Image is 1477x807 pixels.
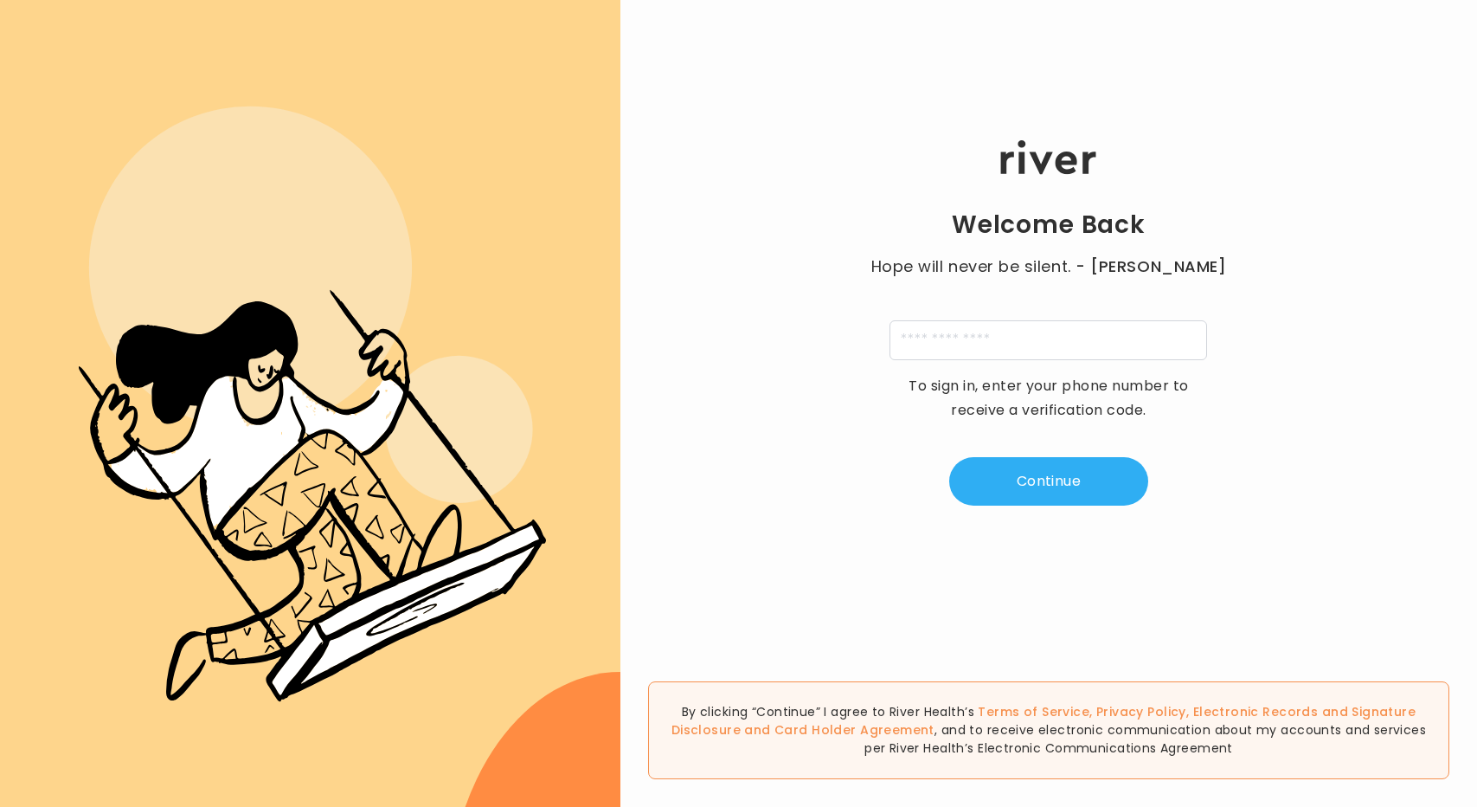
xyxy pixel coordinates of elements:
[949,457,1148,506] button: Continue
[897,374,1200,423] p: To sign in, enter your phone number to receive a verification code.
[671,703,1416,739] span: , , and
[648,681,1449,779] div: By clicking “Continue” I agree to River Health’s
[671,703,1416,739] a: Electronic Records and Signature Disclosure
[854,255,1243,279] p: Hope will never be silent.
[1076,255,1226,279] span: - [PERSON_NAME]
[1096,703,1186,720] a: Privacy Policy
[774,721,934,739] a: Card Holder Agreement
[952,210,1146,241] h1: Welcome Back
[978,703,1089,720] a: Terms of Service
[864,721,1426,757] span: , and to receive electronic communication about my accounts and services per River Health’s Elect...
